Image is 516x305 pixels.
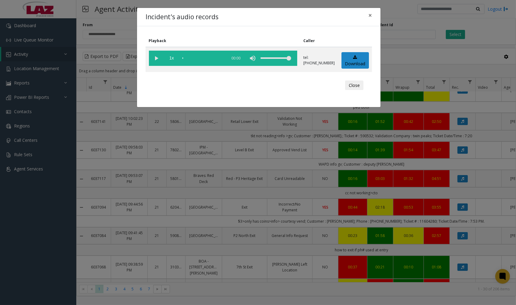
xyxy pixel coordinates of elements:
[341,52,369,69] a: Download
[304,55,335,66] p: tel:[PHONE_NUMBER]
[182,51,224,66] div: scrub bar
[261,51,291,66] div: volume level
[164,51,179,66] span: playback speed button
[364,8,376,23] button: Close
[146,12,218,22] h4: Incident's audio records
[368,11,372,20] span: ×
[146,35,300,47] th: Playback
[345,81,363,90] button: Close
[300,35,338,47] th: Caller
